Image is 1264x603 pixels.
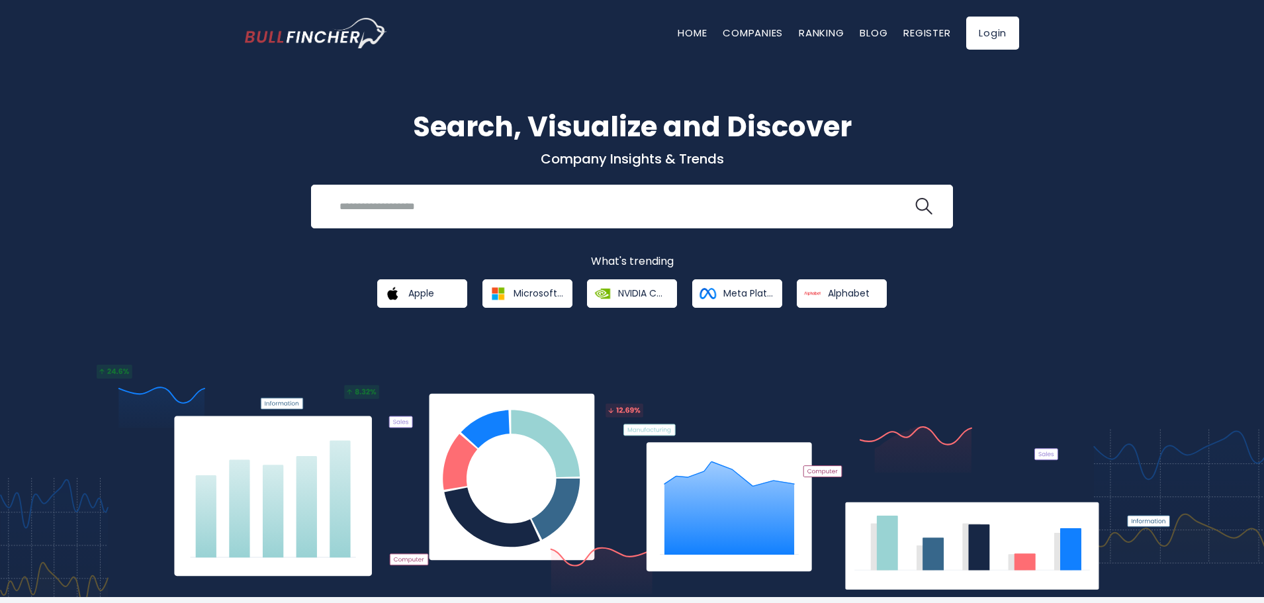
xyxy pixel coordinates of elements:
span: Microsoft Corporation [514,287,563,299]
h1: Search, Visualize and Discover [245,106,1019,148]
a: NVIDIA Corporation [587,279,677,308]
a: Apple [377,279,467,308]
img: search icon [915,198,932,215]
a: Home [678,26,707,40]
a: Alphabet [797,279,887,308]
p: What's trending [245,255,1019,269]
a: Ranking [799,26,844,40]
a: Blog [860,26,887,40]
p: Company Insights & Trends [245,150,1019,167]
a: Microsoft Corporation [482,279,572,308]
a: Companies [723,26,783,40]
span: NVIDIA Corporation [618,287,668,299]
a: Go to homepage [245,18,387,48]
img: bullfincher logo [245,18,387,48]
span: Apple [408,287,434,299]
span: Meta Platforms [723,287,773,299]
a: Register [903,26,950,40]
span: Alphabet [828,287,870,299]
a: Login [966,17,1019,50]
a: Meta Platforms [692,279,782,308]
